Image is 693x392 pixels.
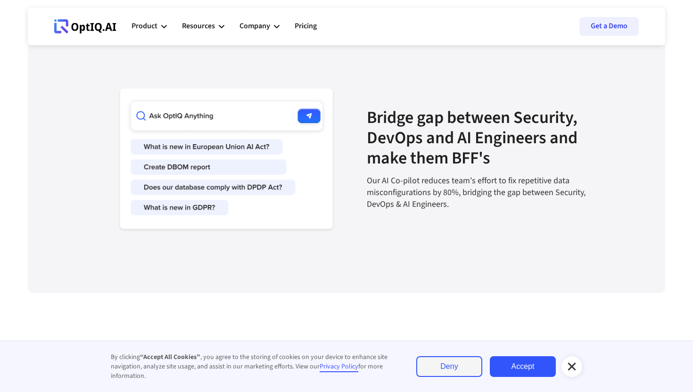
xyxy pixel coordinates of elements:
div: Product [132,20,157,33]
div: Resources [182,20,215,33]
div: Resources [182,12,224,41]
strong: “Accept All Cookies” [140,352,200,362]
a: Deny [416,356,482,377]
div: Our AI Co-pilot reduces team's effort to fix repetitive data misconfigurations by 80%, bridging t... [367,175,593,211]
strong: Bridge gap between Security, DevOps and AI Engineers and make them BFF's [367,106,577,170]
a: Get a Demo [579,17,639,36]
div: Company [239,12,280,41]
a: Pricing [295,12,317,41]
div: Company [239,20,270,33]
a: Privacy Policy [320,362,358,372]
a: Webflow Homepage [54,12,116,41]
div: By clicking , you agree to the storing of cookies on your device to enhance site navigation, anal... [111,352,397,381]
div: Product [132,12,167,41]
a: Accept [490,356,556,377]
